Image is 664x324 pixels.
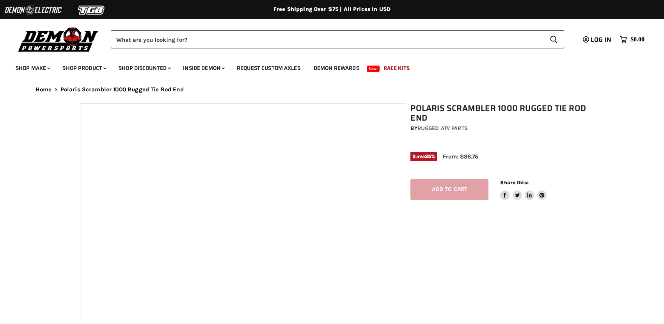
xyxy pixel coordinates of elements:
a: Shop Discounted [113,60,176,76]
ul: Main menu [10,57,643,76]
a: $0.00 [616,34,648,45]
span: From: $36.75 [443,153,478,160]
a: Inside Demon [177,60,229,76]
input: Search [111,30,543,48]
div: by [410,124,588,133]
div: Free Shipping Over $75 | All Prices In USD [20,6,644,13]
a: Race Kits [378,60,415,76]
a: Shop Product [57,60,111,76]
span: Save % [410,152,437,161]
a: Shop Make [10,60,55,76]
h1: Polaris Scrambler 1000 Rugged Tie Rod End [410,103,588,123]
a: Request Custom Axles [231,60,306,76]
a: Log in [579,36,616,43]
img: Demon Powersports [16,25,101,53]
a: Demon Rewards [308,60,365,76]
button: Search [543,30,564,48]
img: TGB Logo 2 [62,3,121,18]
span: Share this: [500,180,528,185]
span: Polaris Scrambler 1000 Rugged Tie Rod End [60,86,184,93]
a: Rugged ATV Parts [417,125,468,132]
aside: Share this: [500,179,547,200]
span: 25 [425,153,431,159]
a: Home [36,86,52,93]
span: New! [367,66,380,72]
span: Log in [591,35,611,45]
form: Product [111,30,564,48]
img: Demon Electric Logo 2 [4,3,62,18]
nav: Breadcrumbs [20,86,644,93]
span: $0.00 [630,36,644,43]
